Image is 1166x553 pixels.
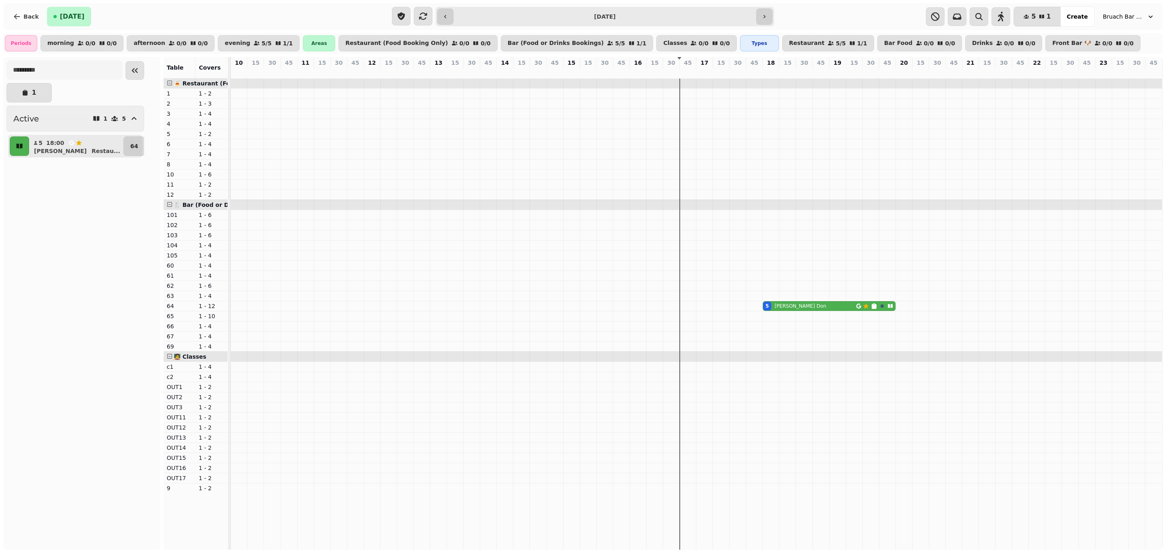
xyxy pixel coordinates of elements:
[199,413,224,421] p: 1 - 2
[199,434,224,442] p: 1 - 2
[5,35,37,51] div: Periods
[615,40,625,46] p: 5 / 5
[167,120,192,128] p: 4
[419,68,425,77] p: 0
[199,373,224,381] p: 1 - 4
[740,35,779,51] div: Types
[369,68,375,77] p: 0
[167,160,192,168] p: 8
[850,59,858,67] p: 15
[199,160,224,168] p: 1 - 4
[122,116,126,121] p: 5
[635,68,641,77] p: 0
[199,444,224,452] p: 1 - 2
[167,170,192,179] p: 10
[262,40,272,46] p: 5 / 5
[199,100,224,108] p: 1 - 3
[734,68,741,77] p: 0
[1014,7,1060,26] button: 51
[174,202,279,208] span: 🍴 Bar (Food or Drinks Bookings)
[199,181,224,189] p: 1 - 2
[283,40,293,46] p: 1 / 1
[199,170,224,179] p: 1 - 6
[481,40,491,46] p: 0 / 0
[199,231,224,239] p: 1 - 6
[167,211,192,219] p: 101
[167,282,192,290] p: 62
[1150,68,1157,77] p: 0
[199,282,224,290] p: 1 - 6
[651,59,658,67] p: 15
[951,68,957,77] p: 0
[851,68,857,77] p: 0
[199,393,224,401] p: 1 - 2
[130,142,138,150] p: 64
[31,136,122,156] button: 518:00[PERSON_NAME]Restau...
[47,40,74,47] p: morning
[767,59,775,67] p: 18
[134,40,165,47] p: afternoon
[800,59,808,67] p: 30
[1034,68,1040,77] p: 0
[218,35,300,51] button: evening5/51/1
[199,120,224,128] p: 1 - 4
[199,403,224,411] p: 1 - 2
[385,59,392,67] p: 15
[485,59,492,67] p: 45
[718,68,724,77] p: 0
[167,64,184,71] span: Table
[782,35,874,51] button: Restaurant5/51/1
[801,68,807,77] p: 0
[127,35,215,51] button: afternoon0/00/0
[199,474,224,482] p: 1 - 2
[877,35,962,51] button: Bar Food0/00/0
[335,59,343,67] p: 30
[199,130,224,138] p: 1 - 2
[701,68,708,77] p: 0
[167,302,192,310] p: 64
[602,68,608,77] p: 0
[1017,59,1024,67] p: 45
[468,59,475,67] p: 30
[1000,68,1007,77] p: 0
[1102,40,1113,46] p: 0 / 0
[318,59,326,67] p: 15
[1050,68,1057,77] p: 0
[368,59,376,67] p: 12
[1052,40,1091,47] p: Front Bar 🐶
[933,59,941,67] p: 30
[199,241,224,249] p: 1 - 4
[34,147,87,155] p: [PERSON_NAME]
[734,59,741,67] p: 30
[167,474,192,482] p: OUT17
[551,59,559,67] p: 45
[199,363,224,371] p: 1 - 4
[751,68,757,77] p: 0
[617,59,625,67] p: 45
[225,40,250,47] p: evening
[199,191,224,199] p: 1 - 2
[336,68,342,77] p: 0
[167,383,192,391] p: OUT1
[199,221,224,229] p: 1 - 6
[303,35,335,51] div: Areas
[199,262,224,270] p: 1 - 4
[174,80,285,87] span: 🍝 Restaurant (Food Booking Only)
[867,59,874,67] p: 30
[174,353,206,360] span: 🧑‍🏫 Classes
[1045,35,1140,51] button: Front Bar 🐶0/00/0
[199,150,224,158] p: 1 - 4
[6,7,45,26] button: Back
[167,251,192,259] p: 105
[460,40,470,46] p: 0 / 0
[401,59,409,67] p: 30
[684,59,692,67] p: 45
[534,59,542,67] p: 30
[385,68,392,77] p: 0
[966,59,974,67] p: 21
[167,130,192,138] p: 5
[434,59,442,67] p: 13
[199,302,224,310] p: 1 - 12
[236,68,242,77] p: 0
[468,68,475,77] p: 0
